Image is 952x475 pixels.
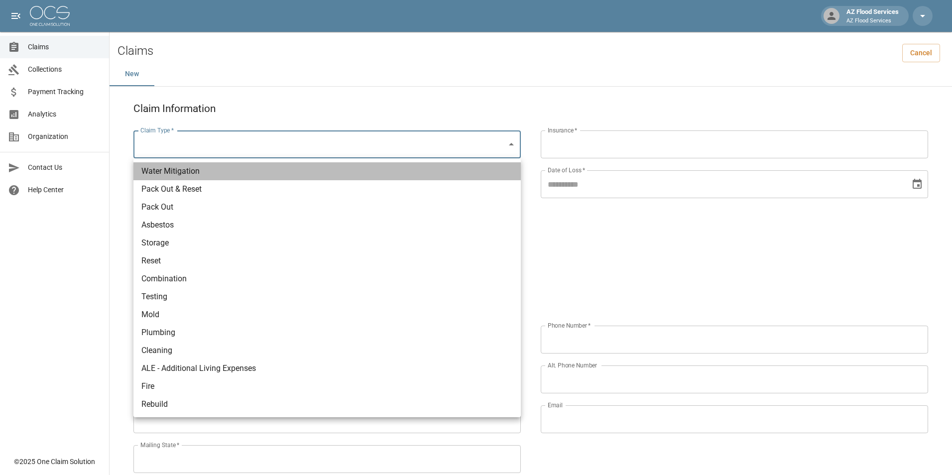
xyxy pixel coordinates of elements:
[133,324,521,342] li: Plumbing
[133,216,521,234] li: Asbestos
[133,198,521,216] li: Pack Out
[133,359,521,377] li: ALE - Additional Living Expenses
[133,395,521,413] li: Rebuild
[133,180,521,198] li: Pack Out & Reset
[133,342,521,359] li: Cleaning
[133,306,521,324] li: Mold
[133,270,521,288] li: Combination
[133,162,521,180] li: Water Mitigation
[133,288,521,306] li: Testing
[133,252,521,270] li: Reset
[133,377,521,395] li: Fire
[133,234,521,252] li: Storage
